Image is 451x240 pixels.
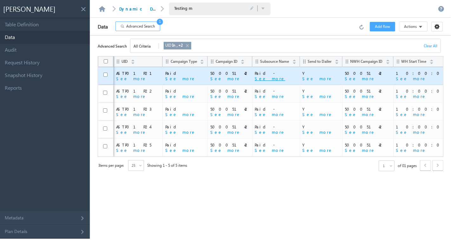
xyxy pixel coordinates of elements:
button: See more [345,94,375,99]
button: See more [210,94,241,99]
button: See more [302,129,333,135]
span: ASTP01P21 [116,70,160,76]
button: See more [255,112,285,117]
span: ASTP01P24 [116,124,160,129]
label: Data [90,19,115,35]
button: See more [255,129,285,135]
span: 50005142 [210,142,249,147]
a: NWH Campaign ID [350,59,390,63]
button: See more [345,129,375,135]
button: See more [116,94,147,99]
button: See more [165,112,196,117]
span: Y [302,142,339,147]
button: See more [210,112,241,117]
button: See more [302,112,333,117]
span: Paid [165,88,205,94]
button: See more [116,129,147,135]
span: 50005142 [210,88,249,94]
button: See more [345,76,375,81]
span: 50005142 [345,142,390,147]
strong: All Criteria [130,43,159,49]
button: See more [255,94,285,99]
a: Help documentation for this page. [438,6,444,12]
span: ASTP01P23 [116,106,160,112]
span: 50005142 [345,70,390,76]
span: 50005142 [210,70,249,76]
span: 50005142 [345,88,390,94]
span: 10:00:00 [396,124,450,129]
span: 10:00:00 [396,88,450,94]
span: Y [302,88,339,94]
div: UID In ,, +2 [164,42,191,49]
button: See more [302,147,333,153]
button: Click to switch tables [261,6,265,12]
span: 50005142 [210,106,249,112]
span: 50005142 [210,124,249,129]
span: ASTP01P25 [116,142,160,147]
span: In [171,43,176,48]
a: Campaign Type [171,59,204,63]
span: Showing 1 - 5 of 5 items [147,162,187,169]
span: Testing m [174,5,238,11]
div: Dynamic Disposition [119,6,157,12]
a: Send to Dailer [308,59,339,63]
button: See more [255,147,285,153]
button: See more [345,112,375,117]
span: Actions [404,24,417,29]
button: See more [396,94,426,99]
a: Clear [424,43,441,49]
button: See more [255,76,285,81]
span: Paid - Whatsapp2 - Super Term Plan [255,88,297,94]
button: See more [165,147,196,153]
button: See more [302,94,333,99]
strong: Advanced Search [98,43,127,49]
button: See more [396,129,426,135]
span: Paid [165,70,205,76]
span: Advanced Search [126,23,155,29]
button: See more [210,147,241,153]
div: UID ,, [165,42,183,49]
button: See more [396,147,426,153]
button: See more [396,76,426,81]
span: 1 [157,19,163,25]
a: Campaign ID [216,59,245,63]
span: 25 [128,163,138,168]
button: See more [116,76,147,81]
span: Y [302,70,339,76]
a: WH Start Time [402,59,434,63]
button: See more [116,147,147,153]
span: + 2 [178,43,183,48]
span: 50005142 [345,124,390,129]
span: 1 [379,163,389,169]
button: See more [210,129,241,135]
button: See more [210,76,241,81]
button: See more [165,76,196,81]
span: Paid - Whatsapp1 - Super Term Plan [255,70,297,76]
span: Items per page: [98,162,125,169]
span: Y [302,106,339,112]
span: 50005142 [345,106,390,112]
a: Dynamic Disposition [119,6,188,11]
a: UID [121,59,135,63]
span: Add Row [375,24,390,29]
button: See more [165,129,196,135]
span: Paid - Pinterest1 - Super Term Plan [255,142,297,147]
button: Add Row [370,22,395,31]
span: Paid - Linkedin1 - Super Term Plan [255,106,297,112]
button: See more [165,94,196,99]
span: of 01 pages [398,162,417,169]
span: Paid [165,142,205,147]
button: Advanced Search1 [115,22,160,31]
a: Subsource Name [260,59,296,63]
button: See more [396,112,426,117]
button: See more [116,112,147,117]
button: See more [345,147,375,153]
button: See more [302,76,333,81]
button: Actions [399,22,428,31]
span: Click to Edit [250,6,254,11]
span: Y [302,124,339,129]
span: Paid [165,106,205,112]
span: Paid - Linkedin2 - Super Term Plan [255,124,297,129]
span: Paid [165,124,205,129]
a: Refresh Table [359,24,366,29]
